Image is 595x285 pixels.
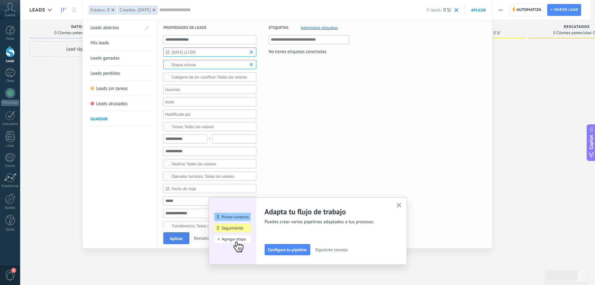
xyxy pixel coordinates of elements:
a: Leads abiertos [90,20,141,35]
div: Todos los valores [172,174,234,179]
span: Mis leads [90,40,109,46]
span: Cuenta [5,13,15,17]
span: - [209,135,210,143]
h2: Adapta tu flujo de trabajo [265,207,389,216]
div: Todos los valores [172,75,247,79]
div: Todos los valores [172,224,226,228]
li: Leads sin tareas [89,81,151,96]
button: Aplicar [163,232,189,244]
div: No tienes etiquetas conectadas [269,47,326,56]
div: Todos los valores [172,124,214,129]
span: Leads sin tareas [90,87,95,91]
div: Listas [1,144,19,148]
div: Panel [1,37,19,41]
div: Creados: Hoy [120,7,151,13]
span: Restablecer [194,235,215,241]
div: Correo [1,164,19,168]
span: Leads abiertos [90,25,119,31]
li: Guardar [89,111,151,127]
span: 2 [11,268,16,273]
li: Leads atrasados [89,96,151,111]
span: Leads atrasados [96,101,128,107]
a: Mis leads [90,35,149,50]
div: Estatus: 8 [90,7,110,13]
button: Aplicar [465,5,489,16]
span: Propiedades de leads [163,20,206,35]
li: Leads perdidos [89,66,151,81]
button: Siguiente consejo [312,245,350,254]
span: Configura tu pipeline [268,247,307,252]
span: 0 leads: [426,7,442,13]
span: Leads perdidos [90,70,120,76]
div: WhatsApp [1,100,19,106]
div: Ajustes [1,206,19,210]
button: Restablecer [192,234,218,243]
div: Leads [1,59,19,63]
li: Leads abiertos [89,20,151,35]
a: Leads sin tareas [90,81,149,96]
span: Aplicar [471,7,486,13]
button: Configura tu pipeline [265,244,310,255]
li: Mis leads [89,35,151,51]
div: Todos los valores [172,162,216,166]
div: Calendario [1,122,19,126]
a: Guardar [90,111,149,126]
a: Leads perdidos [90,66,149,81]
span: Siguiente consejo [315,247,348,252]
span: Copilot [588,135,594,149]
span: Puedes crear varios pipelines adaptados a tus procesos. [265,219,389,225]
span: Leads atrasados [90,102,95,106]
span: Aplicar [170,236,183,241]
div: Estadísticas [1,184,19,188]
span: Leads ganados [90,55,120,61]
li: Leads ganados [89,51,151,66]
span: Leads sin tareas [96,86,128,91]
span: Administrar etiquetas [301,26,338,30]
a: Leads atrasados [90,96,149,111]
span: Guardar [90,116,108,122]
span: Etiquetas [269,20,289,35]
a: Leads ganados [90,51,149,65]
div: Ayuda [1,228,19,232]
span: Fecha de viaje [172,186,253,191]
div: Chats [1,79,19,83]
span: 0 S/ [443,7,451,13]
div: Etapas activas [172,62,196,67]
span: [DATE] (17.09) [172,50,253,55]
